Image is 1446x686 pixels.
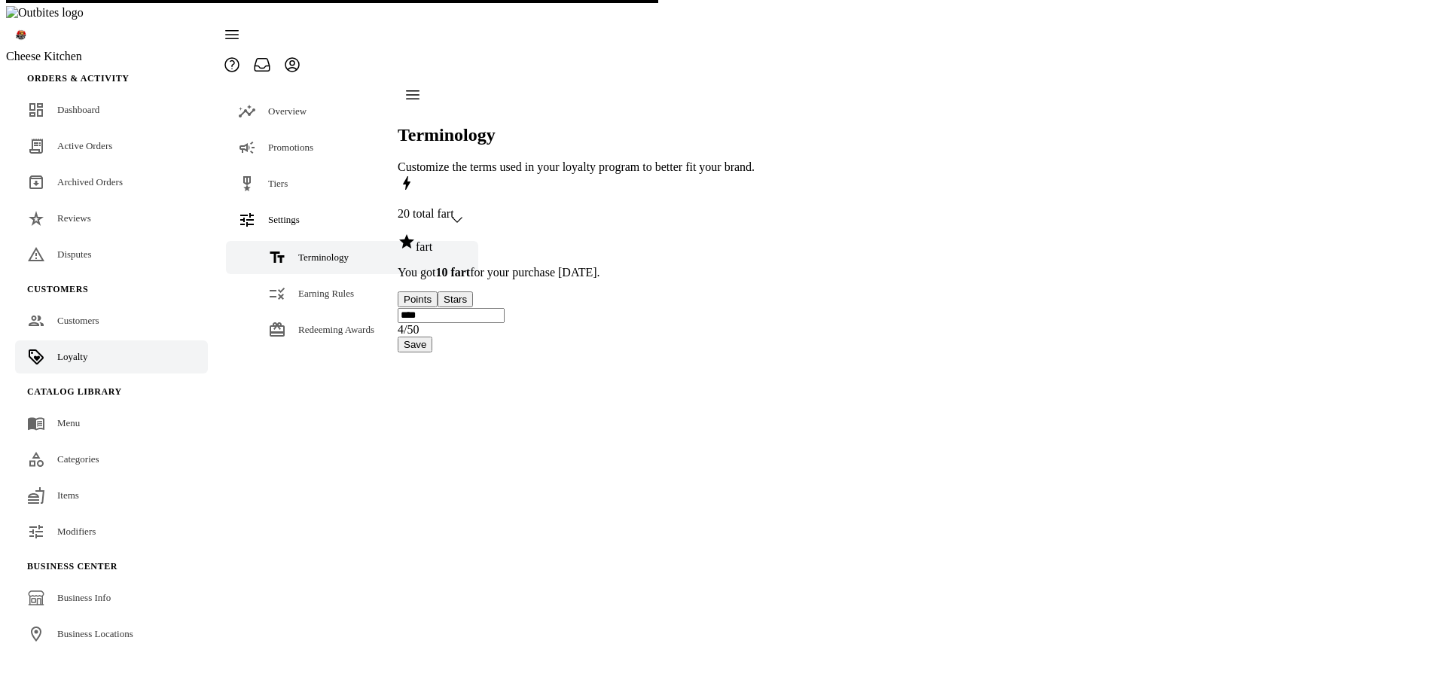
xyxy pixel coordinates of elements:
a: Customers [15,304,208,337]
span: Business Locations [57,628,133,639]
a: Promotions [226,131,478,164]
span: Items [57,489,79,501]
span: Settings [268,214,300,225]
a: Menu [15,407,208,440]
span: Loyalty [57,351,87,362]
span: Dashboard [57,104,99,115]
span: Active Orders [57,140,112,151]
span: Business Info [57,592,111,603]
a: Items [15,479,208,512]
span: Redeeming Awards [298,324,374,335]
a: Business Info [15,581,208,614]
a: Categories [15,443,208,476]
span: Reviews [57,212,91,224]
a: Earning Rules [226,277,478,310]
a: Dashboard [15,93,208,127]
a: Modifiers [15,515,208,548]
span: Promotions [268,142,313,153]
a: Redeeming Awards [226,313,478,346]
span: Disputes [57,248,92,260]
span: Customers [27,284,88,294]
a: Overview [226,95,478,128]
a: Business Locations [15,617,208,651]
a: Active Orders [15,130,208,163]
a: Archived Orders [15,166,208,199]
div: Cheese Kitchen [6,50,217,63]
div: Customize the terms used in your loyalty program to better fit your brand. [398,160,755,174]
span: Customers [57,315,99,326]
a: Loyalty [15,340,208,373]
h2: Terminology [398,125,755,145]
p: 20 total fart [398,207,755,221]
span: Archived Orders [57,176,123,188]
span: Modifiers [57,526,96,537]
span: Earning Rules [298,288,354,299]
a: Terminology [226,241,478,274]
span: Tiers [268,178,288,189]
span: Categories [57,453,99,465]
span: Menu [57,417,80,428]
span: Orders & Activity [27,73,130,84]
a: Tiers [226,167,478,200]
span: Catalog Library [27,386,122,397]
span: Terminology [298,252,349,263]
a: Reviews [15,202,208,235]
p: You got for your purchase [DATE]. [398,266,755,279]
span: Business Center [27,561,117,572]
span: Overview [268,105,307,117]
a: Disputes [15,238,208,271]
img: Outbites logo [6,6,84,20]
